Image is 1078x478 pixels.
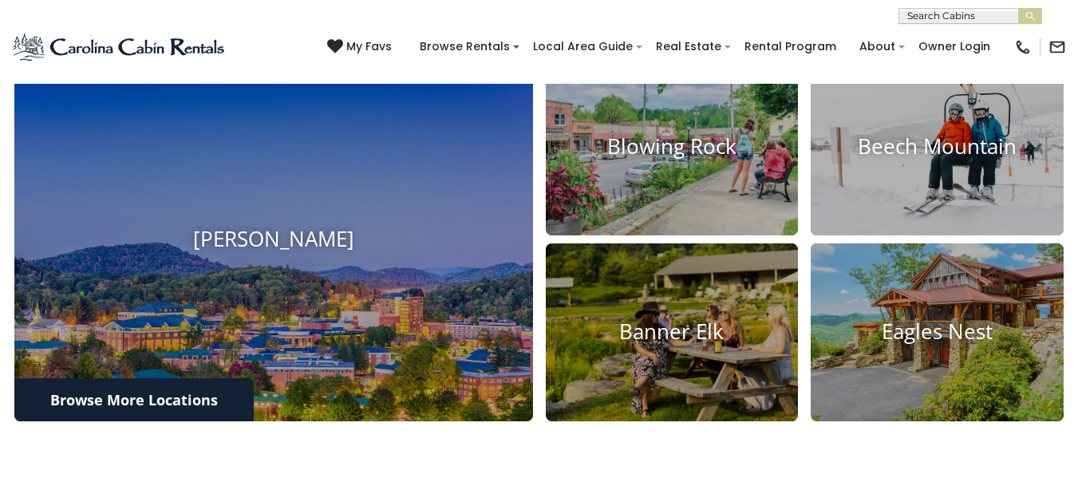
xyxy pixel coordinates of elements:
h4: Blowing Rock [546,134,799,159]
span: My Favs [346,38,392,55]
a: Browse More Locations [14,378,254,421]
a: Real Estate [648,34,729,59]
a: Beech Mountain [811,57,1064,235]
h4: Eagles Nest [811,320,1064,345]
a: Browse Rentals [412,34,518,59]
a: Rental Program [736,34,844,59]
a: About [851,34,903,59]
a: Eagles Nest [811,243,1064,421]
img: Blue-2.png [12,31,227,63]
img: mail-regular-black.png [1048,38,1066,56]
a: [PERSON_NAME] [14,57,533,421]
a: Blowing Rock [546,57,799,235]
img: phone-regular-black.png [1014,38,1032,56]
h4: Beech Mountain [811,134,1064,159]
a: Local Area Guide [525,34,641,59]
h4: Banner Elk [546,320,799,345]
h4: [PERSON_NAME] [14,227,533,251]
a: My Favs [327,38,396,56]
a: Owner Login [910,34,998,59]
a: Banner Elk [546,243,799,421]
